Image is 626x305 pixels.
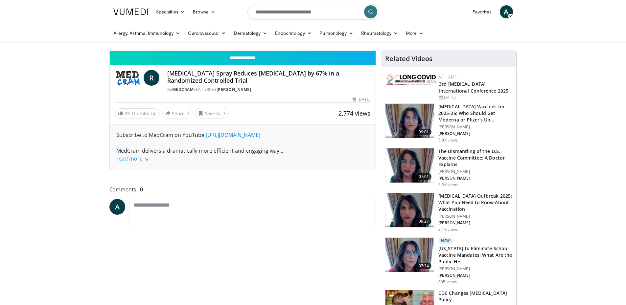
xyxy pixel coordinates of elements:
[438,273,512,278] p: [PERSON_NAME]
[439,81,508,94] a: 3rd [MEDICAL_DATA] International Conference 2025
[438,245,512,265] h3: [US_STATE] to Eliminate School Vaccine Mandates: What Are the Public He…
[438,148,512,168] h3: The Dismantling of the U.S. Vaccine Committee: A Doctor Explains
[438,220,512,226] p: [PERSON_NAME]
[247,4,379,20] input: Search topics, interventions
[416,173,432,180] span: 07:01
[438,227,458,232] p: 2.1K views
[206,131,260,139] a: [URL][DOMAIN_NAME]
[195,108,229,119] button: Save to
[416,129,432,135] span: 09:01
[109,199,125,215] a: A
[416,218,432,225] span: 09:27
[109,185,376,194] span: Comments 0
[438,266,512,272] p: [PERSON_NAME]
[184,27,230,40] a: Cardiovascular
[438,237,453,244] p: New
[438,214,512,219] p: [PERSON_NAME]
[162,108,193,119] button: Share
[113,9,148,15] img: VuMedi Logo
[469,5,496,18] a: Favorites
[438,279,457,285] p: 805 views
[385,148,512,187] a: 07:01 The Dismantling of the U.S. Vaccine Committee: A Doctor Explains [PERSON_NAME] [PERSON_NAME...
[385,193,434,227] img: 058664c7-5669-4641-9410-88c3054492ce.png.150x105_q85_crop-smart_upscale.png
[439,95,511,100] div: [DATE]
[167,87,370,93] div: By FEATURING
[416,263,432,269] span: 07:34
[189,5,219,18] a: Browse
[438,131,512,136] p: [PERSON_NAME]
[438,193,512,212] h3: [MEDICAL_DATA] Outbreak 2025: What You Need to Know About Vaccination
[217,87,251,92] a: [PERSON_NAME]
[115,108,160,119] a: 33 Thumbs Up
[152,5,189,18] a: Specialties
[353,97,370,102] div: [DATE]
[438,169,512,174] p: [PERSON_NAME]
[385,237,512,285] a: 07:34 New [US_STATE] to Eliminate School Vaccine Mandates: What Are the Public He… [PERSON_NAME] ...
[172,87,194,92] a: MedCram
[439,74,457,80] a: VE | AME
[167,70,370,84] h4: [MEDICAL_DATA] Spray Reduces [MEDICAL_DATA] by 67% in a Randomized Controlled Trial
[438,290,512,303] h3: CDC Changes [MEDICAL_DATA] Policy
[385,238,434,272] img: f91db653-cf0b-4132-a976-682875a59ce6.png.150x105_q85_crop-smart_upscale.png
[402,27,427,40] a: More
[125,110,130,117] span: 33
[338,109,370,117] span: 2,774 views
[385,148,434,183] img: bf90d3d8-5314-48e2-9a88-53bc2fed6b7a.150x105_q85_crop-smart_upscale.jpg
[115,70,141,86] img: MedCram
[385,193,512,232] a: 09:27 [MEDICAL_DATA] Outbreak 2025: What You Need to Know About Vaccination [PERSON_NAME] [PERSON...
[109,27,184,40] a: Allergy, Asthma, Immunology
[438,176,512,181] p: [PERSON_NAME]
[438,124,512,130] p: [PERSON_NAME]
[116,131,369,163] div: Subscribe to MedCram on YouTube: MedCram delivers a dramatically more efficient and engaging way
[144,70,159,86] a: R
[385,104,434,138] img: 4e370bb1-17f0-4657-a42f-9b995da70d2f.png.150x105_q85_crop-smart_upscale.png
[438,138,458,143] p: 5.9K views
[315,27,357,40] a: Pulmonology
[230,27,271,40] a: Dermatology
[357,27,402,40] a: Rheumatology
[500,5,513,18] a: A
[116,147,283,162] span: ...
[438,182,458,187] p: 3.3K views
[438,103,512,123] h3: [MEDICAL_DATA] Vaccines for 2025-26: Who Should Get Moderna or Pfizer’s Up…
[385,103,512,143] a: 09:01 [MEDICAL_DATA] Vaccines for 2025-26: Who Should Get Moderna or Pfizer’s Up… [PERSON_NAME] [...
[271,27,315,40] a: Endocrinology
[385,55,432,63] h4: Related Videos
[386,74,436,85] img: a2792a71-925c-4fc2-b8ef-8d1b21aec2f7.png.150x105_q85_autocrop_double_scale_upscale_version-0.2.jpg
[116,155,148,162] a: read more ↘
